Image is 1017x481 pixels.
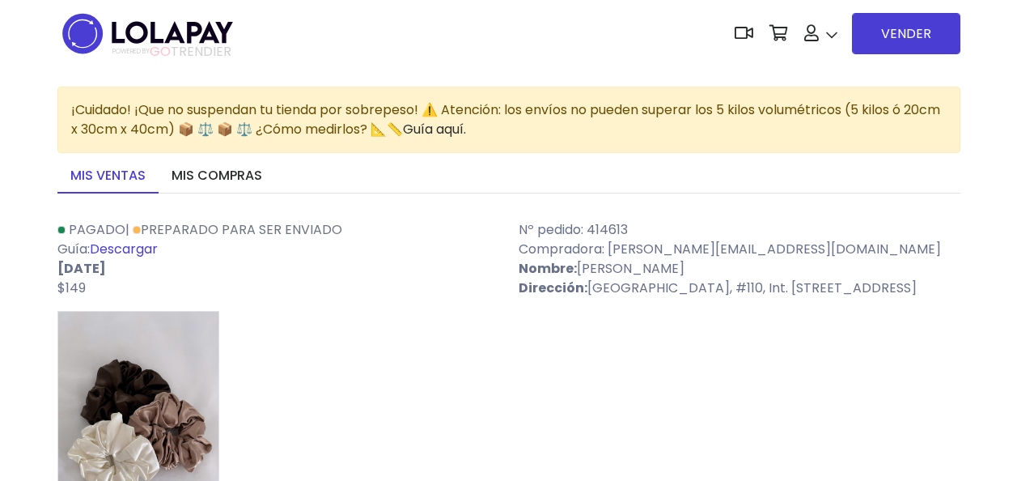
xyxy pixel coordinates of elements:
a: Guía aquí. [403,120,466,138]
p: Compradora: [PERSON_NAME][EMAIL_ADDRESS][DOMAIN_NAME] [519,240,960,259]
strong: Dirección: [519,279,587,297]
span: ¡Cuidado! ¡Que no suspendan tu tienda por sobrepeso! ⚠️ Atención: los envíos no pueden superar lo... [71,100,940,138]
img: logo [57,8,238,59]
a: Mis ventas [57,160,159,194]
span: GO [150,42,171,61]
span: Pagado [69,220,125,239]
p: Nº pedido: 414613 [519,220,960,240]
div: | Guía: [48,220,509,298]
span: $149 [57,279,86,297]
a: Preparado para ser enviado [133,220,342,239]
p: [DATE] [57,259,499,279]
a: Mis compras [159,160,275,194]
span: TRENDIER [112,45,231,59]
a: VENDER [852,13,960,54]
strong: Nombre: [519,259,577,278]
span: POWERED BY [112,47,150,56]
p: [GEOGRAPHIC_DATA], #110, Int. [STREET_ADDRESS] [519,279,960,298]
a: Descargar [90,240,158,258]
p: [PERSON_NAME] [519,259,960,279]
